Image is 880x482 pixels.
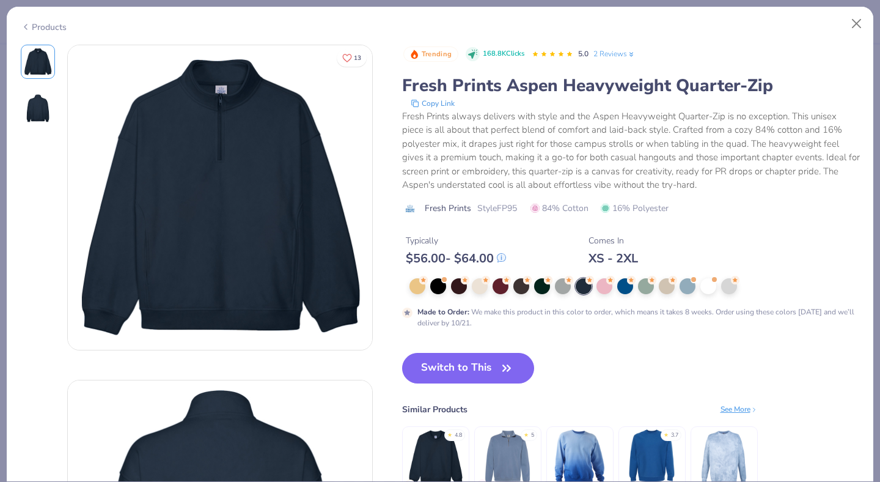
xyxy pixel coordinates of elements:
[403,46,458,62] button: Badge Button
[402,204,419,213] img: brand logo
[407,97,458,109] button: copy to clipboard
[447,431,452,436] div: ★
[588,251,638,266] div: XS - 2XL
[530,202,588,215] span: 84% Cotton
[406,234,506,247] div: Typically
[402,74,860,97] div: Fresh Prints Aspen Heavyweight Quarter-Zip
[671,431,678,440] div: 3.7
[402,353,535,384] button: Switch to This
[23,47,53,76] img: Front
[337,49,367,67] button: Like
[532,45,573,64] div: 5.0 Stars
[455,431,462,440] div: 4.8
[524,431,529,436] div: ★
[593,48,636,59] a: 2 Reviews
[417,307,469,317] strong: Made to Order :
[422,51,452,57] span: Trending
[354,55,361,61] span: 13
[406,251,506,266] div: $ 56.00 - $ 64.00
[845,12,868,35] button: Close
[483,49,524,59] span: 168.8K Clicks
[402,403,468,416] div: Similar Products
[588,234,638,247] div: Comes In
[21,21,67,34] div: Products
[23,94,53,123] img: Back
[601,202,669,215] span: 16% Polyester
[531,431,534,440] div: 5
[417,306,860,328] div: We make this product in this color to order, which means it takes 8 weeks. Order using these colo...
[721,404,758,415] div: See More
[402,109,860,192] div: Fresh Prints always delivers with style and the Aspen Heavyweight Quarter-Zip is no exception. Th...
[68,45,372,350] img: Front
[425,202,471,215] span: Fresh Prints
[409,50,419,59] img: Trending sort
[578,49,588,59] span: 5.0
[477,202,517,215] span: Style FP95
[664,431,669,436] div: ★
